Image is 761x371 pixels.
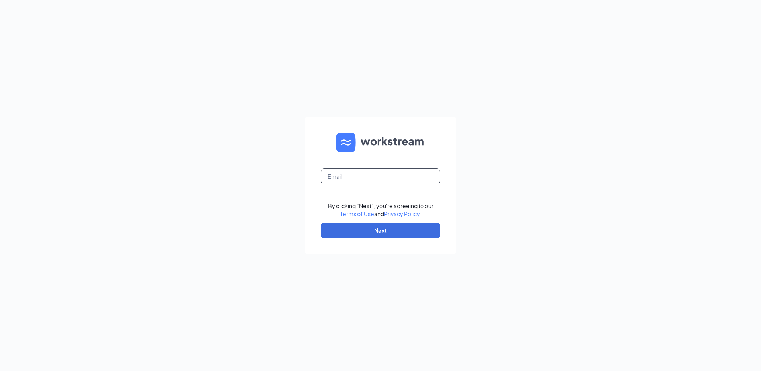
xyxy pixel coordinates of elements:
a: Privacy Policy [384,210,420,217]
img: WS logo and Workstream text [336,133,425,152]
button: Next [321,223,440,238]
div: By clicking "Next", you're agreeing to our and . [328,202,433,218]
a: Terms of Use [340,210,374,217]
input: Email [321,168,440,184]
